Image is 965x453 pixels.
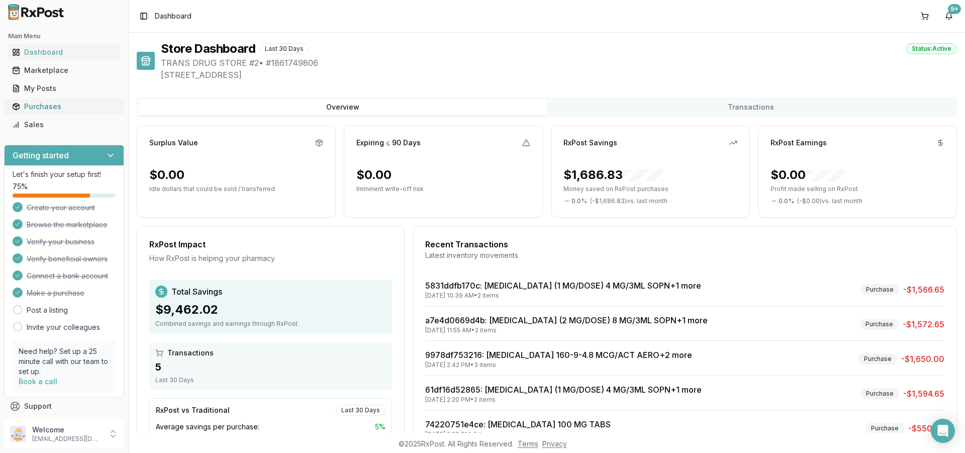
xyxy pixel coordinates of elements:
[156,422,259,432] span: Average savings per purchase:
[155,360,386,374] div: 5
[149,167,184,183] div: $0.00
[797,197,862,205] span: ( - $0.00 ) vs. last month
[27,254,108,264] span: Verify beneficial owners
[590,197,667,205] span: ( - $1,686.83 ) vs. last month
[12,65,116,75] div: Marketplace
[425,361,692,369] div: [DATE] 2:42 PM • 3 items
[903,284,944,296] span: -$1,566.65
[8,43,120,61] a: Dashboard
[8,98,120,116] a: Purchases
[518,439,538,448] a: Terms
[12,120,116,130] div: Sales
[425,385,702,395] a: 61df16d52865: [MEDICAL_DATA] (1 MG/DOSE) 4 MG/3ML SOPN+1 more
[155,11,191,21] nav: breadcrumb
[4,99,124,115] button: Purchases
[12,83,116,94] div: My Posts
[27,237,94,247] span: Verify your business
[4,62,124,78] button: Marketplace
[865,423,904,434] div: Purchase
[13,169,116,179] p: Let's finish your setup first!
[906,43,957,54] div: Status: Active
[139,99,547,115] button: Overview
[770,167,846,183] div: $0.00
[27,271,108,281] span: Connect a bank account
[375,422,385,432] span: 5 %
[770,138,827,148] div: RxPost Earnings
[149,138,198,148] div: Surplus Value
[425,238,944,250] div: Recent Transactions
[901,353,944,365] span: -$1,650.00
[156,405,230,415] div: RxPost vs Traditional
[8,32,120,40] h2: Main Menu
[931,419,955,443] div: Open Intercom Messenger
[779,197,794,205] span: 0.0 %
[908,422,944,434] span: -$550.68
[32,435,102,443] p: [EMAIL_ADDRESS][DOMAIN_NAME]
[336,405,385,416] div: Last 30 Days
[161,57,957,69] span: TRANS DRUG STORE #2 • # 1861749806
[259,43,309,54] div: Last 30 Days
[4,397,124,415] button: Support
[4,4,68,20] img: RxPost Logo
[161,41,255,57] h1: Store Dashboard
[571,197,587,205] span: 0.0 %
[149,185,323,193] p: Idle dollars that could be sold / transferred
[563,185,737,193] p: Money saved on RxPost purchases
[903,318,944,330] span: -$1,572.65
[903,388,944,400] span: -$1,594.65
[12,102,116,112] div: Purchases
[4,117,124,133] button: Sales
[4,44,124,60] button: Dashboard
[425,250,944,260] div: Latest inventory movements
[13,182,28,192] span: 75 %
[563,167,663,183] div: $1,686.83
[4,80,124,97] button: My Posts
[13,149,69,161] h3: Getting started
[149,238,392,250] div: RxPost Impact
[27,220,108,230] span: Browse the marketplace
[27,305,68,315] a: Post a listing
[356,167,392,183] div: $0.00
[425,419,611,429] a: 74220751e4ce: [MEDICAL_DATA] 100 MG TABS
[10,426,26,442] img: User avatar
[770,185,944,193] p: Profit made selling on RxPost
[19,346,110,377] p: Need help? Set up a 25 minute call with our team to set up.
[167,348,214,358] span: Transactions
[8,79,120,98] a: My Posts
[155,320,386,328] div: Combined savings and earnings through RxPost
[547,99,955,115] button: Transactions
[27,322,100,332] a: Invite your colleagues
[563,138,617,148] div: RxPost Savings
[860,388,899,399] div: Purchase
[155,11,191,21] span: Dashboard
[356,185,530,193] p: Imminent write-off risk
[12,47,116,57] div: Dashboard
[941,8,957,24] button: 9+
[27,288,84,298] span: Make a purchase
[948,4,961,14] div: 9+
[171,286,222,298] span: Total Savings
[542,439,567,448] a: Privacy
[425,430,611,438] div: [DATE] 2:20 PM • 1 items
[425,281,701,291] a: 5831ddfb170c: [MEDICAL_DATA] (1 MG/DOSE) 4 MG/3ML SOPN+1 more
[161,69,957,81] span: [STREET_ADDRESS]
[425,396,702,404] div: [DATE] 2:20 PM • 2 items
[356,138,421,148] div: Expiring ≤ 90 Days
[155,302,386,318] div: $9,462.02
[860,284,899,295] div: Purchase
[155,376,386,384] div: Last 30 Days
[425,292,701,300] div: [DATE] 10:39 AM • 2 items
[425,350,692,360] a: 9978df753216: [MEDICAL_DATA] 160-9-4.8 MCG/ACT AERO+2 more
[32,425,102,435] p: Welcome
[19,377,57,386] a: Book a call
[149,253,392,263] div: How RxPost is helping your pharmacy
[8,61,120,79] a: Marketplace
[27,203,95,213] span: Create your account
[425,315,708,325] a: a7e4d0669d4b: [MEDICAL_DATA] (2 MG/DOSE) 8 MG/3ML SOPN+1 more
[860,319,899,330] div: Purchase
[425,326,708,334] div: [DATE] 11:55 AM • 2 items
[8,116,120,134] a: Sales
[858,353,897,365] div: Purchase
